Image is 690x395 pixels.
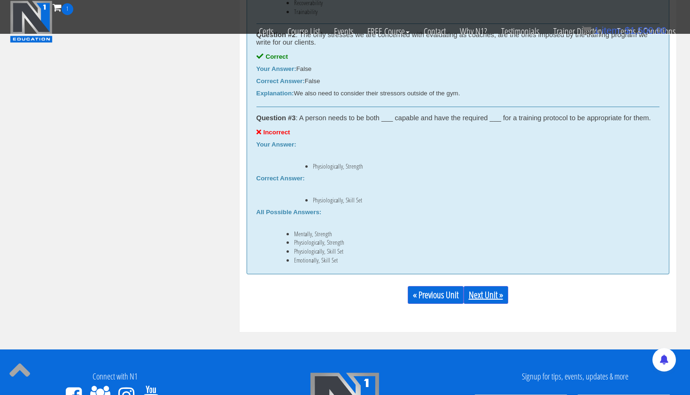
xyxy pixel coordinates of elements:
li: Mentally, Strength [294,230,641,238]
li: Physiologically, Strength [294,239,641,246]
b: All Possible Answers: [256,209,322,216]
div: We also need to consider their stressors outside of the gym. [256,90,659,97]
h4: Connect with N1 [7,372,223,381]
a: Why N1? [453,15,494,48]
strong: Question #3 [256,114,296,122]
a: Trainer Directory [546,15,610,48]
li: Emotionally, Skill Set [294,256,641,264]
div: Correct [256,53,659,61]
a: 1 [53,1,73,14]
span: 1 [594,25,599,36]
h4: Signup for tips, events, updates & more [467,372,683,381]
b: Your Answer: [256,65,296,72]
b: Correct Answer: [256,77,305,85]
li: Physiologically, Strength [313,163,641,170]
span: item: [602,25,622,36]
a: FREE Course [360,15,417,48]
li: Physiologically, Skill Set [313,196,641,204]
a: Contact [417,15,453,48]
img: n1-education [10,0,53,43]
a: Events [327,15,360,48]
a: Course List [280,15,327,48]
a: 1 item: $1,500.00 [582,25,667,36]
b: Explanation: [256,90,294,97]
span: 1 [62,3,73,15]
a: Certs [252,15,280,48]
a: Next Unit » [464,286,508,304]
img: icon11.png [582,26,591,35]
div: False [256,65,659,73]
b: Correct Answer: [256,175,305,182]
div: Incorrect [256,129,659,136]
a: « Previous Unit [408,286,464,304]
bdi: 1,500.00 [625,25,667,36]
a: Testimonials [494,15,546,48]
b: Your Answer: [256,141,296,148]
div: False [256,77,659,85]
a: Terms & Conditions [610,15,682,48]
div: : A person needs to be both ___ capable and have the required ___ for a training protocol to be a... [256,114,659,122]
span: $ [625,25,630,36]
li: Physiologically, Skill Set [294,248,641,255]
